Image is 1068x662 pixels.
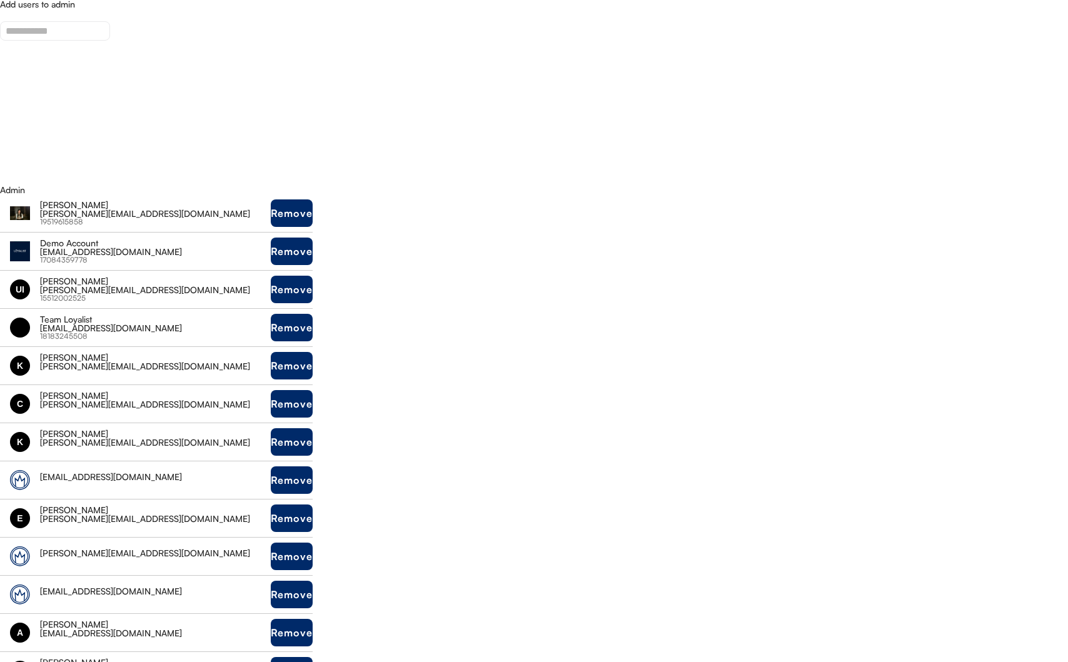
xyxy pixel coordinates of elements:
[10,241,30,261] img: unnamed.png
[40,353,271,362] div: [PERSON_NAME]
[271,581,313,608] button: Remove
[40,438,271,447] div: [PERSON_NAME][EMAIL_ADDRESS][DOMAIN_NAME]
[271,543,313,570] button: Remove
[271,276,313,303] button: Remove
[271,619,313,646] button: Remove
[271,352,313,379] button: Remove
[40,209,271,218] div: [PERSON_NAME][EMAIL_ADDRESS][DOMAIN_NAME]
[10,432,30,452] img: api.svg
[10,584,30,604] img: loyalistlogo.svg
[40,324,271,333] div: [EMAIL_ADDRESS][DOMAIN_NAME]
[40,256,271,264] div: 17084359778
[40,294,271,302] div: 15512002525
[40,549,271,558] div: [PERSON_NAME][EMAIL_ADDRESS][DOMAIN_NAME]
[40,248,271,256] div: [EMAIL_ADDRESS][DOMAIN_NAME]
[40,473,271,481] div: [EMAIL_ADDRESS][DOMAIN_NAME]
[40,315,271,324] div: Team Loyalist
[10,394,30,414] img: api.svg
[40,362,271,371] div: [PERSON_NAME][EMAIL_ADDRESS][DOMAIN_NAME]
[271,428,313,456] button: Remove
[271,238,313,265] button: Remove
[10,279,30,299] img: api.svg
[10,470,30,490] img: loyalistlogo.svg
[10,203,30,223] img: 000265050024.jpg
[40,277,271,286] div: [PERSON_NAME]
[40,201,271,209] div: [PERSON_NAME]
[271,504,313,532] button: Remove
[40,629,271,638] div: [EMAIL_ADDRESS][DOMAIN_NAME]
[271,199,313,227] button: Remove
[40,239,271,248] div: Demo Account
[40,391,271,400] div: [PERSON_NAME]
[10,318,30,338] img: api.svg
[40,587,271,596] div: [EMAIL_ADDRESS][DOMAIN_NAME]
[40,620,271,629] div: [PERSON_NAME]
[40,218,271,226] div: 19519615858
[10,508,30,528] img: api.svg
[40,400,271,409] div: [PERSON_NAME][EMAIL_ADDRESS][DOMAIN_NAME]
[40,506,271,514] div: [PERSON_NAME]
[271,390,313,418] button: Remove
[40,429,271,438] div: [PERSON_NAME]
[10,356,30,376] img: api.svg
[271,466,313,494] button: Remove
[10,623,30,643] img: api.svg
[40,333,271,340] div: 18183245508
[10,546,30,566] img: loyalistlogo.svg
[40,286,271,294] div: [PERSON_NAME][EMAIL_ADDRESS][DOMAIN_NAME]
[271,314,313,341] button: Remove
[40,514,271,523] div: [PERSON_NAME][EMAIL_ADDRESS][DOMAIN_NAME]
